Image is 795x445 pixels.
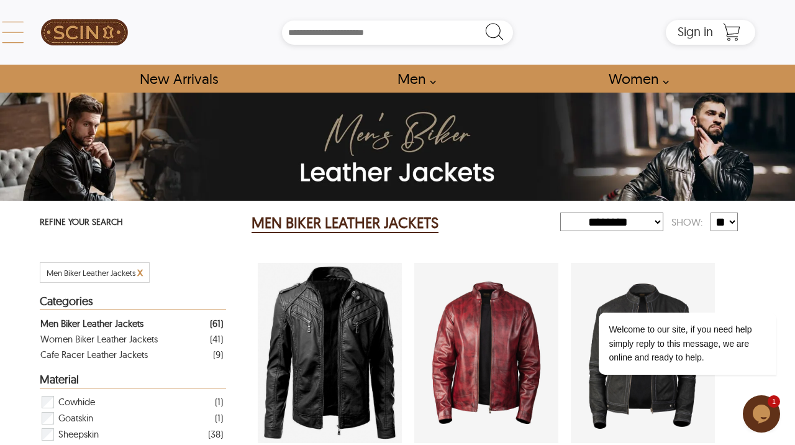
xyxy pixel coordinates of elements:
[58,394,95,410] span: Cowhide
[40,426,223,443] div: Filter Sheepskin Men Biker Leather Jackets
[40,410,223,426] div: Filter Goatskin Men Biker Leather Jackets
[210,316,223,331] div: ( 61 )
[215,394,223,410] div: ( 1 )
[40,295,226,310] div: Heading Filter Men Biker Leather Jackets by Categories
[47,268,135,278] span: Filter Men Biker Leather Jackets
[58,426,99,443] span: Sheepskin
[40,213,226,232] p: REFINE YOUR SEARCH
[40,374,226,388] div: Heading Filter Men Biker Leather Jackets by Material
[559,200,783,389] iframe: chat widget
[213,347,223,362] div: ( 9 )
[252,211,546,236] div: Men Biker Leather Jackets 61 Results Found
[743,395,783,433] iframe: chat widget
[40,331,158,347] div: Women Biker Leather Jackets
[208,426,223,442] div: ( 38 )
[40,347,148,362] div: Cafe Racer Leather Jackets
[40,394,223,410] div: Filter Cowhide Men Biker Leather Jackets
[383,65,443,93] a: shop men's leather jackets
[40,316,223,331] a: Filter Men Biker Leather Jackets
[210,331,223,347] div: ( 41 )
[678,24,713,39] span: Sign in
[719,23,744,42] a: Shopping Cart
[125,65,232,93] a: Shop New Arrivals
[58,410,93,426] span: Goatskin
[41,6,128,58] img: SCIN
[594,65,676,93] a: Shop Women Leather Jackets
[678,28,713,38] a: Sign in
[40,316,143,331] div: Men Biker Leather Jackets
[40,347,223,362] a: Filter Cafe Racer Leather Jackets
[137,265,143,279] span: x
[252,213,438,233] h2: MEN BIKER LEATHER JACKETS
[215,410,223,426] div: ( 1 )
[40,6,129,58] a: SCIN
[137,268,143,278] a: Cancel Filter
[40,331,223,347] a: Filter Women Biker Leather Jackets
